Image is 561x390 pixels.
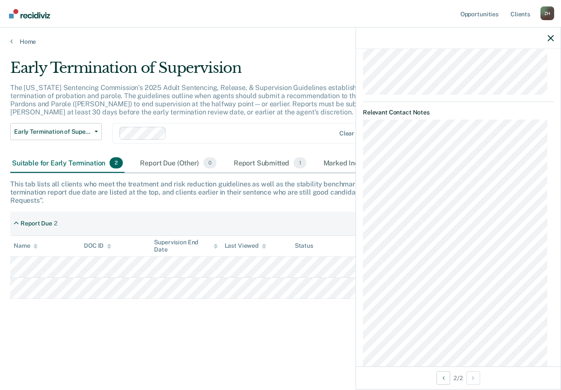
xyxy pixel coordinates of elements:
[294,157,306,168] span: 1
[232,154,308,173] div: Report Submitted
[54,220,57,227] div: 2
[363,109,554,116] dt: Relevant Contact Notes
[225,242,266,249] div: Last Viewed
[10,38,551,45] a: Home
[84,242,111,249] div: DOC ID
[540,6,554,20] button: Profile dropdown button
[295,242,313,249] div: Status
[436,371,450,385] button: Previous Opportunity
[21,220,52,227] div: Report Due
[14,242,38,249] div: Name
[154,239,217,253] div: Supervision End Date
[110,157,123,168] span: 2
[339,130,376,137] div: Clear agents
[10,84,424,117] p: The [US_STATE] Sentencing Commission’s 2025 Adult Sentencing, Release, & Supervision Guidelines e...
[10,154,125,173] div: Suitable for Early Termination
[9,9,50,18] img: Recidiviz
[540,6,554,20] div: Z H
[203,157,217,168] span: 0
[10,180,551,205] div: This tab lists all clients who meet the treatment and risk reduction guidelines as well as the st...
[356,366,561,389] div: 2 / 2
[10,59,431,84] div: Early Termination of Supervision
[322,154,398,173] div: Marked Ineligible
[138,154,218,173] div: Report Due (Other)
[14,128,91,135] span: Early Termination of Supervision
[466,371,480,385] button: Next Opportunity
